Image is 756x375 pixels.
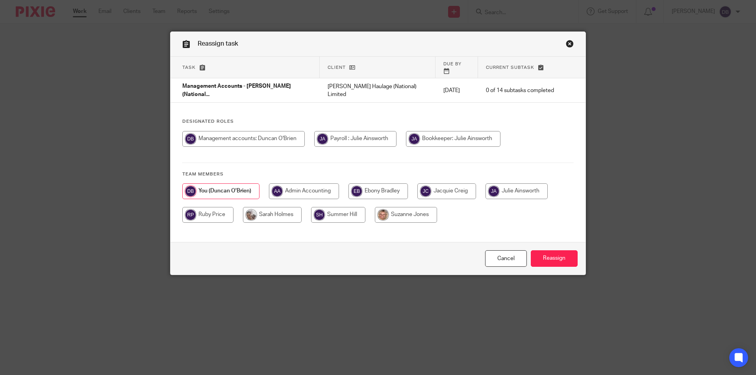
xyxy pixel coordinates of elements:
[328,65,346,70] span: Client
[182,118,574,125] h4: Designated Roles
[328,83,428,99] p: [PERSON_NAME] Haulage (National) Limited
[566,40,574,50] a: Close this dialog window
[182,65,196,70] span: Task
[443,62,461,66] span: Due by
[198,41,238,47] span: Reassign task
[485,250,527,267] a: Close this dialog window
[478,78,562,103] td: 0 of 14 subtasks completed
[182,171,574,177] h4: Team members
[531,250,578,267] input: Reassign
[182,84,291,98] span: Management Accounts - [PERSON_NAME] (National...
[443,87,470,94] p: [DATE]
[486,65,534,70] span: Current subtask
